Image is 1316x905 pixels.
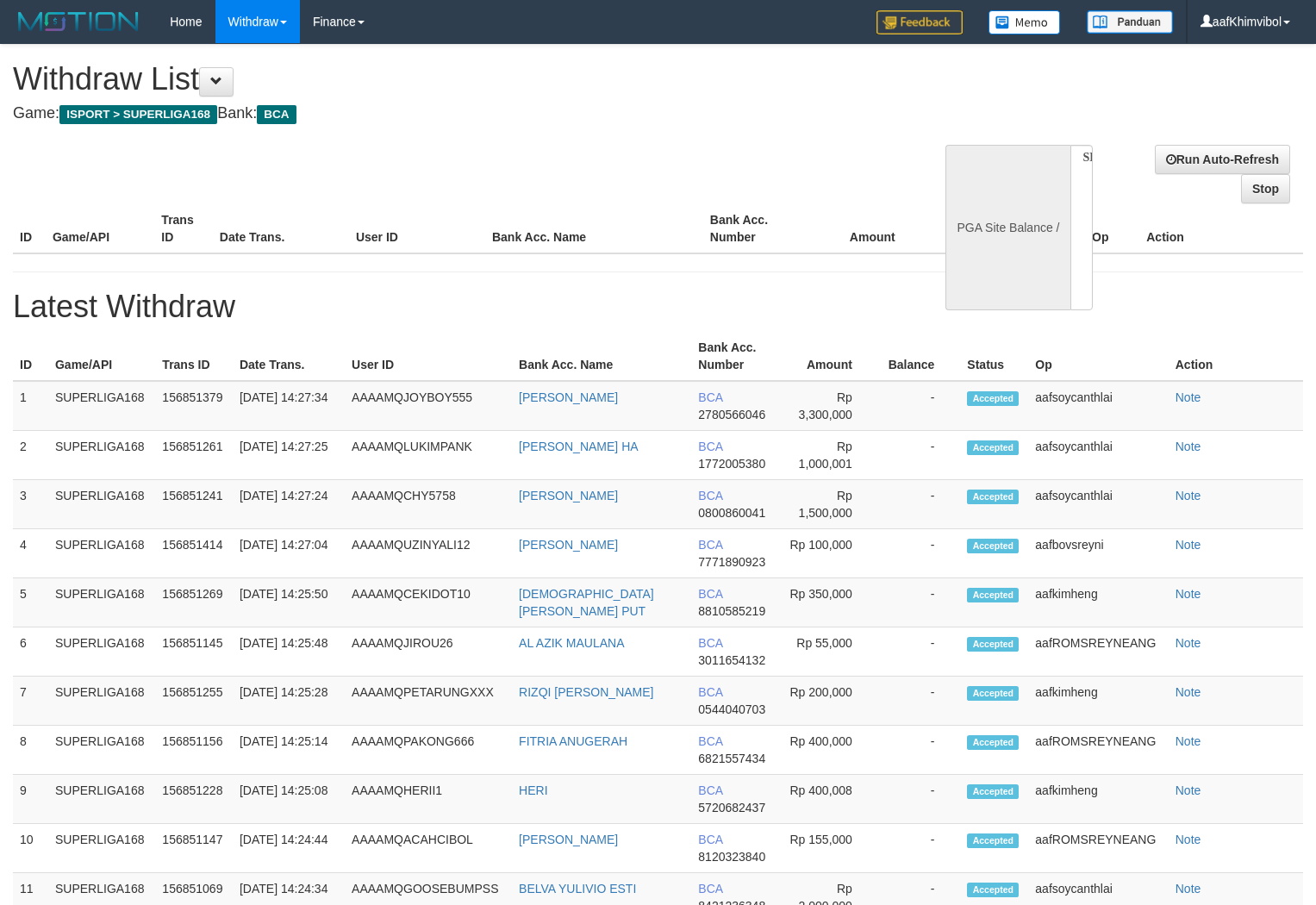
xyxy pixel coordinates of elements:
[233,431,345,480] td: [DATE] 14:27:25
[519,489,618,502] a: [PERSON_NAME]
[13,726,48,775] td: 8
[46,204,154,253] th: Game/API
[781,627,877,677] td: Rp 55,000
[257,105,296,124] span: BCA
[155,824,233,873] td: 156851147
[155,726,233,775] td: 156851156
[345,824,512,873] td: AAAAMQACAHCIBOL
[345,627,512,677] td: AAAAMQJIROU26
[48,529,155,578] td: SUPERLIGA168
[233,677,345,726] td: [DATE] 14:25:28
[1176,587,1201,601] a: Note
[13,578,48,627] td: 5
[698,685,722,699] span: BCA
[13,480,48,529] td: 3
[519,685,653,699] a: RIZQI [PERSON_NAME]
[155,480,233,529] td: 156851241
[781,480,877,529] td: Rp 1,500,000
[13,9,144,34] img: MOTION_logo.png
[233,775,345,824] td: [DATE] 14:25:08
[781,677,877,726] td: Rp 200,000
[345,480,512,529] td: AAAAMQCHY5758
[519,636,624,650] a: AL AZIK MAULANA
[878,332,960,381] th: Balance
[233,529,345,578] td: [DATE] 14:27:04
[519,587,654,618] a: [DEMOGRAPHIC_DATA][PERSON_NAME] PUT
[155,578,233,627] td: 156851269
[1176,390,1201,404] a: Note
[1176,489,1201,502] a: Note
[59,105,217,124] span: ISPORT > SUPERLIGA168
[155,381,233,431] td: 156851379
[698,734,722,748] span: BCA
[519,440,638,453] a: [PERSON_NAME] HA
[519,783,547,797] a: HERI
[698,882,722,896] span: BCA
[48,677,155,726] td: SUPERLIGA168
[781,726,877,775] td: Rp 400,000
[921,204,1021,253] th: Balance
[967,440,1019,455] span: Accepted
[155,775,233,824] td: 156851228
[1176,685,1201,699] a: Note
[781,381,877,431] td: Rp 3,300,000
[519,390,618,404] a: [PERSON_NAME]
[1176,440,1201,453] a: Note
[233,824,345,873] td: [DATE] 14:24:44
[1028,480,1168,529] td: aafsoycanthlai
[13,204,46,253] th: ID
[781,578,877,627] td: Rp 350,000
[781,529,877,578] td: Rp 100,000
[1241,174,1290,203] a: Stop
[1028,332,1168,381] th: Op
[1176,783,1201,797] a: Note
[13,381,48,431] td: 1
[233,480,345,529] td: [DATE] 14:27:24
[1155,145,1290,174] a: Run Auto-Refresh
[519,833,618,846] a: [PERSON_NAME]
[1176,538,1201,552] a: Note
[233,381,345,431] td: [DATE] 14:27:34
[878,627,960,677] td: -
[698,850,765,864] span: 8120323840
[233,332,345,381] th: Date Trans.
[698,390,722,404] span: BCA
[13,775,48,824] td: 9
[698,489,722,502] span: BCA
[698,752,765,765] span: 6821557434
[967,539,1019,553] span: Accepted
[781,775,877,824] td: Rp 400,008
[703,204,812,253] th: Bank Acc. Number
[878,529,960,578] td: -
[698,783,722,797] span: BCA
[967,784,1019,799] span: Accepted
[48,480,155,529] td: SUPERLIGA168
[781,431,877,480] td: Rp 1,000,001
[48,578,155,627] td: SUPERLIGA168
[13,332,48,381] th: ID
[967,883,1019,897] span: Accepted
[698,506,765,520] span: 0800860041
[878,726,960,775] td: -
[485,204,703,253] th: Bank Acc. Name
[698,587,722,601] span: BCA
[345,677,512,726] td: AAAAMQPETARUNGXXX
[1139,204,1303,253] th: Action
[967,588,1019,602] span: Accepted
[698,538,722,552] span: BCA
[13,824,48,873] td: 10
[945,145,1070,310] div: PGA Site Balance /
[345,775,512,824] td: AAAAMQHERII1
[698,702,765,716] span: 0544040703
[155,332,233,381] th: Trans ID
[878,824,960,873] td: -
[13,62,860,97] h1: Withdraw List
[1087,10,1173,34] img: panduan.png
[155,677,233,726] td: 156851255
[698,653,765,667] span: 3011654132
[967,686,1019,701] span: Accepted
[1176,734,1201,748] a: Note
[698,801,765,814] span: 5720682437
[812,204,920,253] th: Amount
[233,578,345,627] td: [DATE] 14:25:50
